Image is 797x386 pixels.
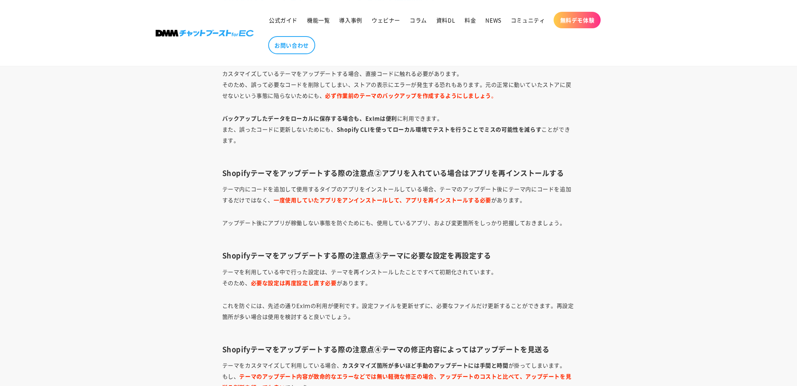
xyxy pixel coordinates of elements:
span: 資料DL [436,16,455,24]
strong: カスタマイズ箇所が多いほど手動のアップデートには手間と時間 [342,361,508,369]
span: 導入事例 [339,16,362,24]
a: NEWS [481,12,506,28]
h3: Shopifyテーマをアップデートする際の注意点④テーマの修正内容によってはアップデートを見送る [222,345,575,354]
a: 料金 [460,12,481,28]
a: ウェビナー [367,12,405,28]
span: 公式ガイド [269,16,298,24]
p: これを防ぐには、先述の通りExIｍの利用が便利です。設定ファイルを更新せずに、必要なファイルだけ更新することができます。再設定箇所が多い場合は使用を検討すると良いでしょう。 [222,300,575,333]
h3: Shopifyテーマをアップデートする際の注意点③テーマに必要な設定を再設定する [222,251,575,260]
span: コラム [410,16,427,24]
strong: Shopify CLIを使ってローカル環境でテストを行うことでミスの可能性を減らす [337,125,542,133]
span: NEWS [485,16,501,24]
img: 株式会社DMM Boost [156,30,254,37]
a: コミュニティ [506,12,550,28]
p: に利用できます。 また、誤ったコードに更新しないためにも、 ことができます。 [222,113,575,157]
a: 無料デモ体験 [554,12,601,28]
span: 。 [325,91,497,99]
a: 機能一覧 [302,12,334,28]
a: お問い合わせ [268,36,315,54]
p: アップデート後にアプリが稼働しない事態を防ぐためにも、使用しているアプリ、および変更箇所をしっかり把握しておきましょう。 [222,217,575,239]
span: 無料デモ体験 [560,16,594,24]
h3: Shopifyテーマをアップデートする際の注意点②アプリを入れている場合はアプリを再インストールする [222,168,575,177]
span: 機能一覧 [307,16,330,24]
a: 資料DL [432,12,460,28]
span: ウェビナー [372,16,400,24]
a: コラム [405,12,432,28]
p: カスタマイズしているテーマをアップデートする場合、直接コードに触れる必要があります。 そのため、誤って必要なコードを削除してしまい、ストアの表示にエラーが発生する恐れもあります。元の正常に動いて... [222,68,575,101]
span: コミュニティ [511,16,545,24]
p: テーマを利用している中で行った設定は、テーマを再インストールしたことですべて初期化されています。 そのため、 があります。 [222,266,575,288]
strong: バックアップしたデータをローカルに保存する場合も、ExImは便利 [222,114,397,122]
a: 導入事例 [334,12,367,28]
strong: 必ず作業前のテーマのバックアップを作成するようにしましょう [325,91,491,99]
span: 料金 [465,16,476,24]
p: テーマ内にコードを追加して使用するタイプのアプリをインストールしている場合、テーマのアップデート後にテーマ内にコードを追加するだけではなく、 があります。 [222,183,575,205]
a: 公式ガイド [264,12,302,28]
strong: 必要な設定は再度設定し直す必要 [251,279,337,287]
span: お問い合わせ [274,42,309,49]
strong: 一度使用していたアプリをアンインストールして、アプリを再インストールする必要 [274,196,491,204]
